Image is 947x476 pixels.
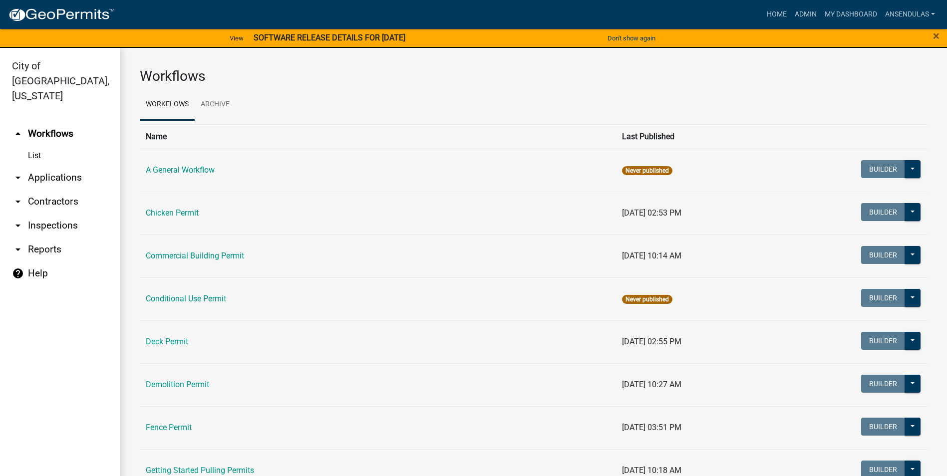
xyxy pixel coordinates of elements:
[12,243,24,255] i: arrow_drop_down
[12,128,24,140] i: arrow_drop_up
[195,89,236,121] a: Archive
[146,423,192,432] a: Fence Permit
[622,166,672,175] span: Never published
[622,337,681,346] span: [DATE] 02:55 PM
[12,220,24,232] i: arrow_drop_down
[616,124,770,149] th: Last Published
[763,5,791,24] a: Home
[140,68,927,85] h3: Workflows
[622,466,681,475] span: [DATE] 10:18 AM
[881,5,939,24] a: ansendulas
[622,208,681,218] span: [DATE] 02:53 PM
[146,165,215,175] a: A General Workflow
[146,208,199,218] a: Chicken Permit
[146,337,188,346] a: Deck Permit
[146,294,226,303] a: Conditional Use Permit
[861,246,905,264] button: Builder
[933,30,940,42] button: Close
[861,289,905,307] button: Builder
[861,160,905,178] button: Builder
[146,380,209,389] a: Demolition Permit
[254,33,405,42] strong: SOFTWARE RELEASE DETAILS FOR [DATE]
[861,203,905,221] button: Builder
[861,332,905,350] button: Builder
[622,295,672,304] span: Never published
[861,418,905,436] button: Builder
[622,251,681,260] span: [DATE] 10:14 AM
[146,466,254,475] a: Getting Started Pulling Permits
[821,5,881,24] a: My Dashboard
[226,30,248,46] a: View
[622,380,681,389] span: [DATE] 10:27 AM
[140,89,195,121] a: Workflows
[604,30,659,46] button: Don't show again
[791,5,821,24] a: Admin
[622,423,681,432] span: [DATE] 03:51 PM
[12,172,24,184] i: arrow_drop_down
[933,29,940,43] span: ×
[861,375,905,393] button: Builder
[12,196,24,208] i: arrow_drop_down
[140,124,616,149] th: Name
[146,251,244,260] a: Commercial Building Permit
[12,267,24,279] i: help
